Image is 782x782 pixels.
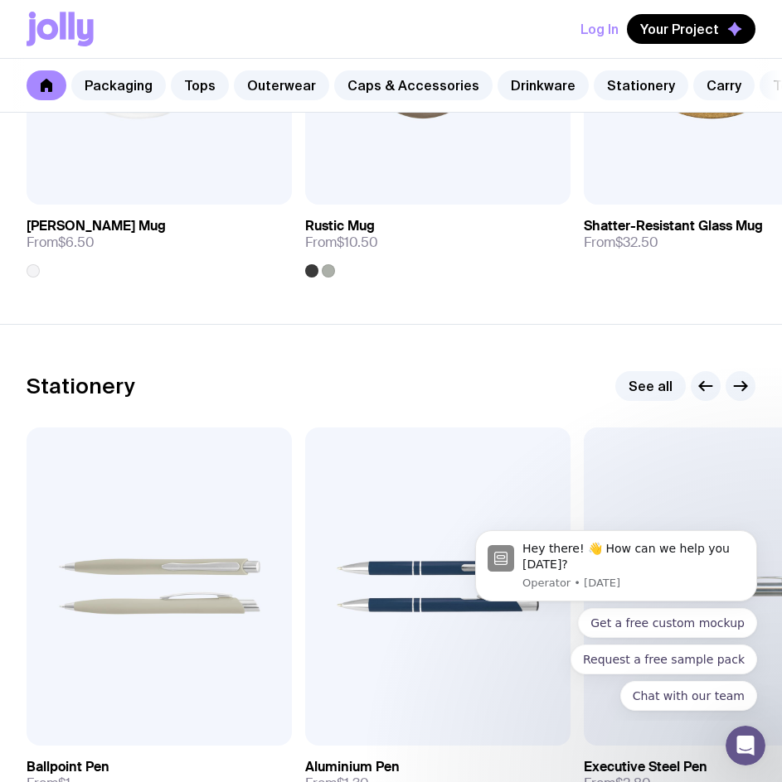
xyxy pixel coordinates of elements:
a: [PERSON_NAME] MugFrom$6.50 [27,205,292,278]
span: From [305,234,378,251]
span: From [584,234,658,251]
span: Your Project [640,21,719,37]
h3: [PERSON_NAME] Mug [27,218,166,234]
button: Your Project [627,14,755,44]
a: Tops [171,70,229,100]
button: Log In [580,14,619,44]
span: $6.50 [58,234,95,251]
iframe: Intercom live chat [726,726,765,765]
h3: Shatter-Resistant Glass Mug [584,218,763,234]
span: From [27,234,95,251]
a: Caps & Accessories [334,70,493,100]
h3: Rustic Mug [305,218,375,234]
iframe: Intercom notifications message [450,515,782,721]
h3: Aluminium Pen [305,759,400,775]
a: Packaging [71,70,166,100]
a: See all [615,371,686,401]
h2: Stationery [27,374,135,398]
span: $32.50 [615,234,658,251]
h3: Ballpoint Pen [27,759,109,775]
a: Rustic MugFrom$10.50 [305,205,571,278]
a: Stationery [594,70,688,100]
a: Carry [693,70,755,100]
span: $10.50 [337,234,378,251]
a: Drinkware [498,70,589,100]
h3: Executive Steel Pen [584,759,707,775]
a: Outerwear [234,70,329,100]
